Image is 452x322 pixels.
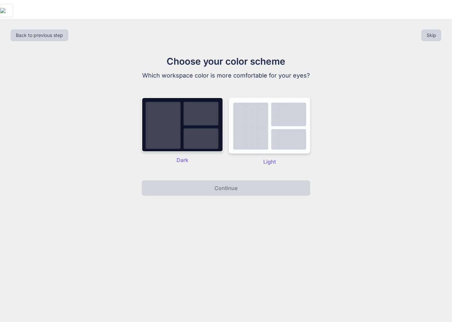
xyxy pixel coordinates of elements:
button: Back to previous step [11,29,68,41]
p: Which workspace color is more comfortable for your eyes? [115,71,337,80]
button: Skip [421,29,441,41]
p: Continue [214,184,238,192]
h1: Choose your color scheme [115,54,337,68]
p: Dark [142,156,223,164]
img: dark [142,97,223,152]
p: Light [229,158,310,166]
button: Continue [142,180,310,196]
img: dark [229,97,310,154]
